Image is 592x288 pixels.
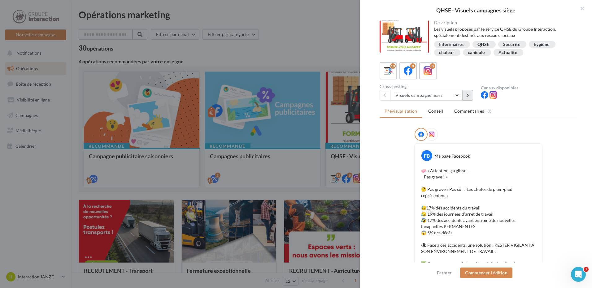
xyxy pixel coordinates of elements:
[370,7,582,13] div: QHSE - Visuels campagnes siège
[460,268,512,278] button: Commencer l'édition
[430,63,435,69] div: 8
[390,63,396,69] div: 13
[454,108,484,114] span: Commentaires
[584,267,589,272] span: 1
[428,108,443,114] span: Conseil
[434,153,470,159] div: Ma page Facebook
[421,150,432,161] div: FB
[410,63,416,69] div: 8
[468,50,485,55] div: canicule
[380,84,476,89] div: Cross-posting
[571,267,586,282] iframe: Intercom live chat
[534,42,549,47] div: hygiène
[434,26,572,38] div: Les visuels proposés par le service QHSE du Groupe Interaction, spécialement destinés aux réseaux...
[498,50,517,55] div: Actualité
[434,20,572,25] div: Description
[434,269,454,277] button: Fermer
[486,109,492,114] span: (0)
[390,90,463,101] button: Visuels campagne mars
[439,50,454,55] div: chaleur
[503,42,520,47] div: Sécurité
[477,42,490,47] div: QHSE
[439,42,464,47] div: Intérimaires
[481,86,577,90] div: Canaux disponibles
